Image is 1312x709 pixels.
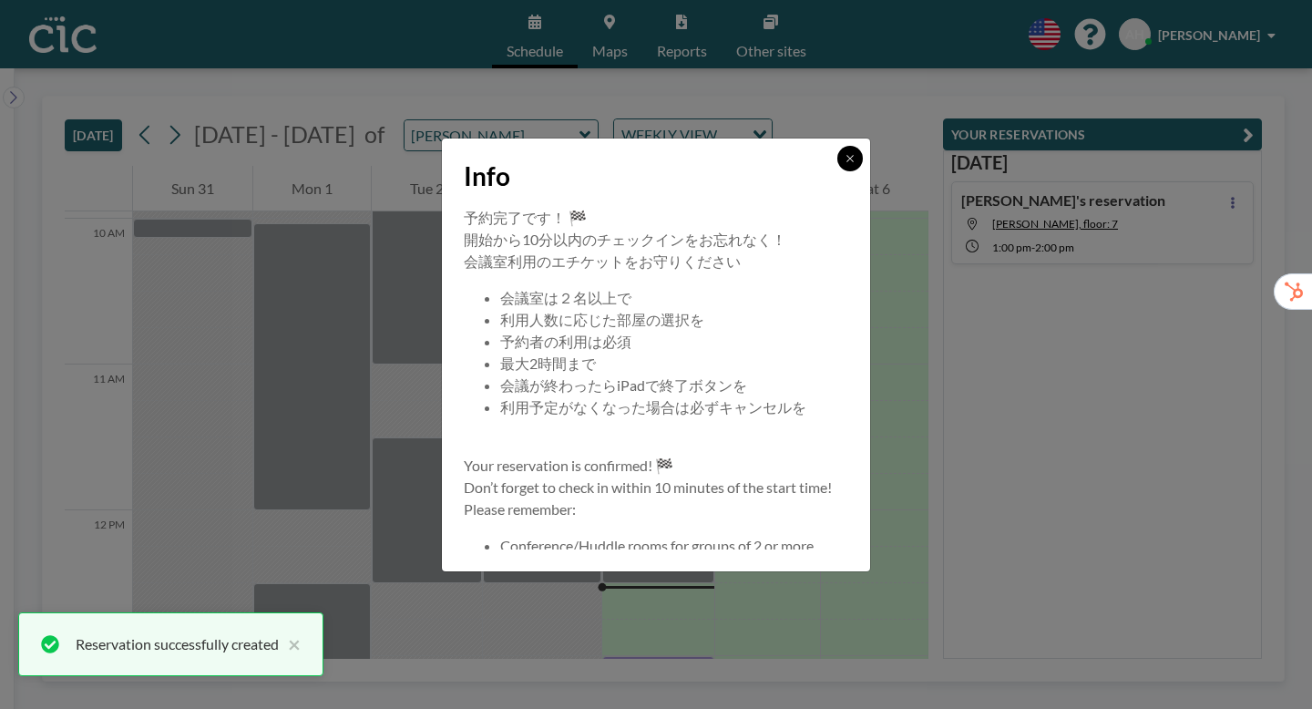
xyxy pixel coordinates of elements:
[464,457,673,474] span: Your reservation is confirmed! 🏁
[464,478,832,496] span: Don’t forget to check in within 10 minutes of the start time!
[500,333,631,350] span: 予約者の利用は必須
[76,633,279,655] div: Reservation successfully created
[464,231,786,248] span: 開始から10分以内のチェックインをお忘れなく！
[464,252,741,270] span: 会議室利用のエチケットをお守りください
[500,354,596,372] span: 最大2時間まで
[500,289,631,306] span: 会議室は２名以上で
[500,311,704,328] span: 利用人数に応じた部屋の選択を
[464,500,576,518] span: Please remember:
[500,398,806,416] span: 利用予定がなくなった場合は必ずキャンセルを
[279,633,301,655] button: close
[500,376,747,394] span: 会議が終わったらiPadで終了ボタンを
[500,537,814,554] span: Conference/Huddle rooms for groups of 2 or more
[464,209,587,226] span: 予約完了です！ 🏁
[464,160,510,192] span: Info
